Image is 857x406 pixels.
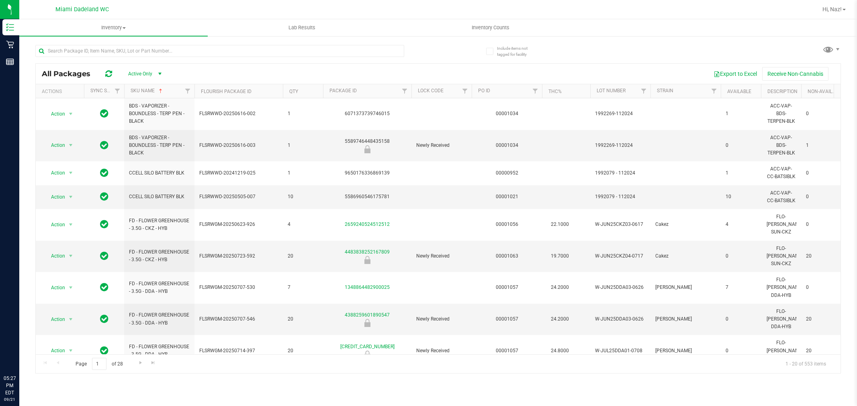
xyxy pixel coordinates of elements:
[345,284,390,290] a: 1348864482900025
[4,396,16,402] p: 09/21
[199,110,278,118] span: FLSRWWD-20250616-002
[595,142,646,149] span: 1992269-112024
[766,133,796,158] div: ACC-VAP-BDS-TERPEN-BLK
[322,193,413,201] div: 5586960546175781
[208,19,396,36] a: Lab Results
[726,169,756,177] span: 1
[66,314,76,325] span: select
[4,375,16,396] p: 05:27 PM EDT
[44,345,65,356] span: Action
[595,347,646,355] span: W-JUL25DDA01-0708
[597,88,626,93] a: Lot Number
[66,219,76,230] span: select
[806,221,837,228] span: 0
[496,142,518,148] a: 00001034
[806,169,837,177] span: 0
[322,351,413,359] div: Newly Received
[92,358,106,370] input: 1
[288,284,318,291] span: 7
[398,84,411,98] a: Filter
[496,111,518,116] a: 00001034
[100,219,108,230] span: In Sync
[100,250,108,262] span: In Sync
[44,282,65,293] span: Action
[496,253,518,259] a: 00001063
[345,312,390,318] a: 4388259601890547
[100,345,108,356] span: In Sync
[42,89,81,94] div: Actions
[44,314,65,325] span: Action
[416,315,467,323] span: Newly Received
[129,217,190,232] span: FD - FLOWER GREENHOUSE - 3.5G - CKZ - HYB
[461,24,520,31] span: Inventory Counts
[288,347,318,355] span: 20
[595,110,646,118] span: 1992269-112024
[19,24,208,31] span: Inventory
[44,167,65,179] span: Action
[129,248,190,264] span: FD - FLOWER GREENHOUSE - 3.5G - CKZ - HYB
[129,134,190,157] span: BDS - VAPORIZER - BOUNDLESS - TERP PEN - BLACK
[806,110,837,118] span: 0
[6,23,14,31] inline-svg: Inventory
[288,193,318,201] span: 10
[595,221,646,228] span: W-JUN25CKZ03-0617
[418,88,444,93] a: Lock Code
[100,313,108,325] span: In Sync
[547,250,573,262] span: 19.7000
[181,84,194,98] a: Filter
[100,282,108,293] span: In Sync
[35,45,404,57] input: Search Package ID, Item Name, SKU, Lot or Part Number...
[547,313,573,325] span: 24.2000
[727,89,751,94] a: Available
[726,347,756,355] span: 0
[44,219,65,230] span: Action
[779,358,832,370] span: 1 - 20 of 553 items
[655,252,716,260] span: Cakez
[547,219,573,230] span: 22.1000
[547,282,573,293] span: 24.2000
[100,140,108,151] span: In Sync
[44,140,65,151] span: Action
[199,193,278,201] span: FLSRWWD-20250505-007
[288,169,318,177] span: 1
[595,169,646,177] span: 1992079 - 112024
[199,252,278,260] span: FLSRWGM-20250723-592
[322,169,413,177] div: 9650176336869139
[766,101,796,126] div: ACC-VAP-BDS-TERPEN-BLK
[766,275,796,300] div: FLO-[PERSON_NAME]-DDA-HYB
[44,191,65,203] span: Action
[806,252,837,260] span: 20
[726,284,756,291] span: 7
[322,138,413,153] div: 5589746448435158
[806,193,837,201] span: 0
[806,284,837,291] span: 0
[44,108,65,120] span: Action
[8,342,32,366] iframe: Resource center
[199,284,278,291] span: FLSRWGM-20250707-530
[766,244,796,269] div: FLO-[PERSON_NAME]-SUN-CKZ
[322,110,413,118] div: 6071373739746015
[288,252,318,260] span: 20
[199,315,278,323] span: FLSRWGM-20250707-546
[329,88,357,93] a: Package ID
[496,348,518,353] a: 00001057
[66,345,76,356] span: select
[278,24,326,31] span: Lab Results
[66,167,76,179] span: select
[129,102,190,126] span: BDS - VAPORIZER - BOUNDLESS - TERP PEN - BLACK
[289,89,298,94] a: Qty
[129,169,190,177] span: CCELL SILO BATTERY BLK
[655,315,716,323] span: [PERSON_NAME]
[496,284,518,290] a: 00001057
[822,6,842,12] span: Hi, Naz!
[416,347,467,355] span: Newly Received
[708,67,762,81] button: Export to Excel
[595,284,646,291] span: W-JUN25DDA03-0626
[657,88,673,93] a: Strain
[69,358,129,370] span: Page of 28
[726,252,756,260] span: 0
[199,169,278,177] span: FLSRWWD-20241219-025
[129,280,190,295] span: FD - FLOWER GREENHOUSE - 3.5G - DDA - HYB
[100,108,108,119] span: In Sync
[416,142,467,149] span: Newly Received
